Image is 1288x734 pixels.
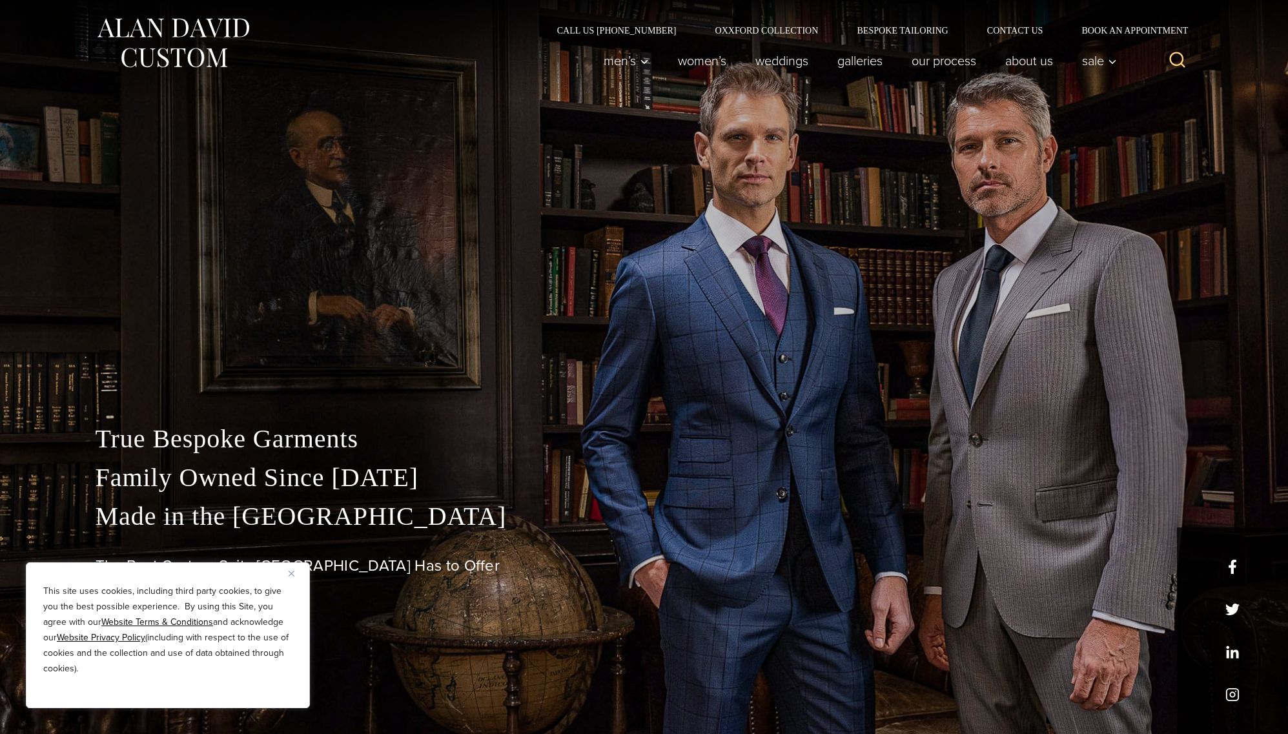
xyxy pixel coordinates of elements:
a: Website Privacy Policy [57,631,145,644]
button: View Search Form [1162,45,1193,76]
a: Contact Us [968,26,1063,35]
a: Bespoke Tailoring [837,26,967,35]
nav: Primary Navigation [589,48,1123,74]
a: instagram [1225,688,1240,702]
a: linkedin [1225,645,1240,659]
a: Call Us [PHONE_NUMBER] [538,26,696,35]
button: Close [289,566,304,581]
p: True Bespoke Garments Family Owned Since [DATE] Made in the [GEOGRAPHIC_DATA] [96,420,1193,536]
a: Women’s [663,48,741,74]
a: x/twitter [1225,602,1240,617]
a: Book an Appointment [1062,26,1192,35]
span: Sale [1082,54,1117,67]
h1: The Best Custom Suits [GEOGRAPHIC_DATA] Has to Offer [96,556,1193,575]
a: Oxxford Collection [695,26,837,35]
a: Galleries [823,48,897,74]
a: Our Process [897,48,990,74]
img: Close [289,571,294,576]
img: Alan David Custom [96,14,250,72]
span: Men’s [604,54,649,67]
nav: Secondary Navigation [538,26,1193,35]
a: facebook [1225,560,1240,574]
a: Website Terms & Conditions [101,615,213,629]
p: This site uses cookies, including third party cookies, to give you the best possible experience. ... [43,584,292,677]
a: weddings [741,48,823,74]
a: About Us [990,48,1067,74]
